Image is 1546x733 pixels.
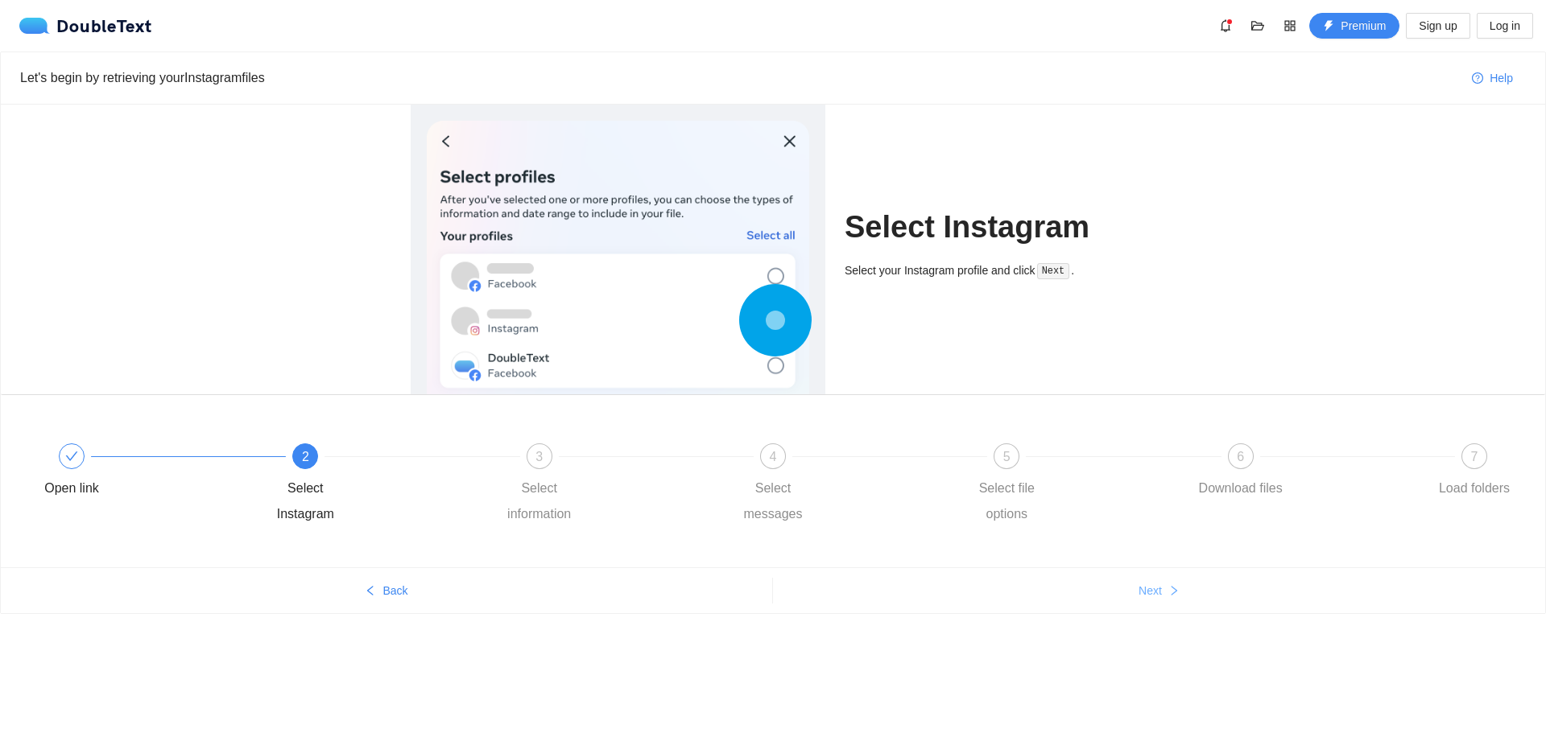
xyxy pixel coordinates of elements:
span: check [65,450,78,463]
button: bell [1213,13,1238,39]
div: DoubleText [19,18,152,34]
span: Log in [1490,17,1520,35]
span: Back [382,582,407,599]
div: Load folders [1439,476,1510,501]
div: Open link [44,476,99,501]
span: Help [1490,69,1513,87]
button: appstore [1277,13,1303,39]
div: Download files [1199,476,1283,501]
button: Log in [1477,13,1533,39]
button: question-circleHelp [1459,65,1526,91]
div: Open link [25,443,258,501]
button: folder-open [1245,13,1271,39]
div: Select messages [726,476,820,527]
span: thunderbolt [1323,20,1334,33]
span: folder-open [1246,19,1270,32]
div: 2Select Instagram [258,443,492,527]
span: Sign up [1419,17,1457,35]
div: 3Select information [493,443,726,527]
button: Sign up [1406,13,1470,39]
div: 7Load folders [1428,443,1521,501]
span: question-circle [1472,72,1483,85]
div: 4Select messages [726,443,960,527]
div: Select your Instagram profile and click . [845,261,1135,280]
span: right [1168,585,1180,598]
div: Let's begin by retrieving your Instagram files [20,68,1459,88]
img: logo [19,18,56,34]
span: Premium [1341,17,1386,35]
div: 6Download files [1194,443,1428,501]
a: logoDoubleText [19,18,152,34]
button: Nextright [773,578,1545,603]
span: appstore [1278,19,1302,32]
span: 2 [302,450,309,463]
button: thunderboltPremium [1309,13,1399,39]
span: bell [1213,19,1238,32]
span: 5 [1003,450,1011,463]
div: Select file options [960,476,1053,527]
div: 5Select file options [960,443,1193,527]
span: 7 [1471,450,1478,463]
span: 6 [1237,450,1244,463]
span: left [365,585,376,598]
h1: Select Instagram [845,208,1135,246]
span: Next [1139,582,1162,599]
span: 3 [535,450,543,463]
code: Next [1037,263,1069,279]
span: 4 [770,450,777,463]
div: Select information [493,476,586,527]
div: Select Instagram [258,476,352,527]
button: leftBack [1,578,772,603]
